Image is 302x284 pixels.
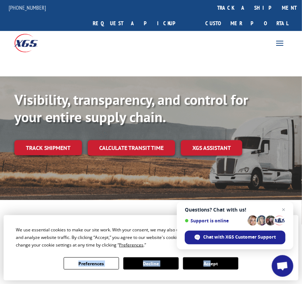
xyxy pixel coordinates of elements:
div: We use essential cookies to make our site work. With your consent, we may also use non-essential ... [16,226,286,249]
a: Track shipment [14,140,82,155]
b: Visibility, transparency, and control for your entire supply chain. [14,90,248,126]
div: Cookie Consent Prompt [4,215,298,280]
a: [PHONE_NUMBER] [9,4,46,11]
a: Open chat [272,255,293,277]
span: Support is online [185,218,245,223]
a: Calculate transit time [88,140,175,156]
button: Accept [183,257,238,270]
span: Questions? Chat with us! [185,207,285,213]
a: Request a pickup [87,15,191,31]
span: Chat with XGS Customer Support [203,234,276,240]
button: Decline [123,257,179,270]
button: Preferences [64,257,119,270]
a: XGS ASSISTANT [181,140,242,156]
span: Chat with XGS Customer Support [185,231,285,244]
a: Customer Portal [200,15,293,31]
span: Preferences [119,242,143,248]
